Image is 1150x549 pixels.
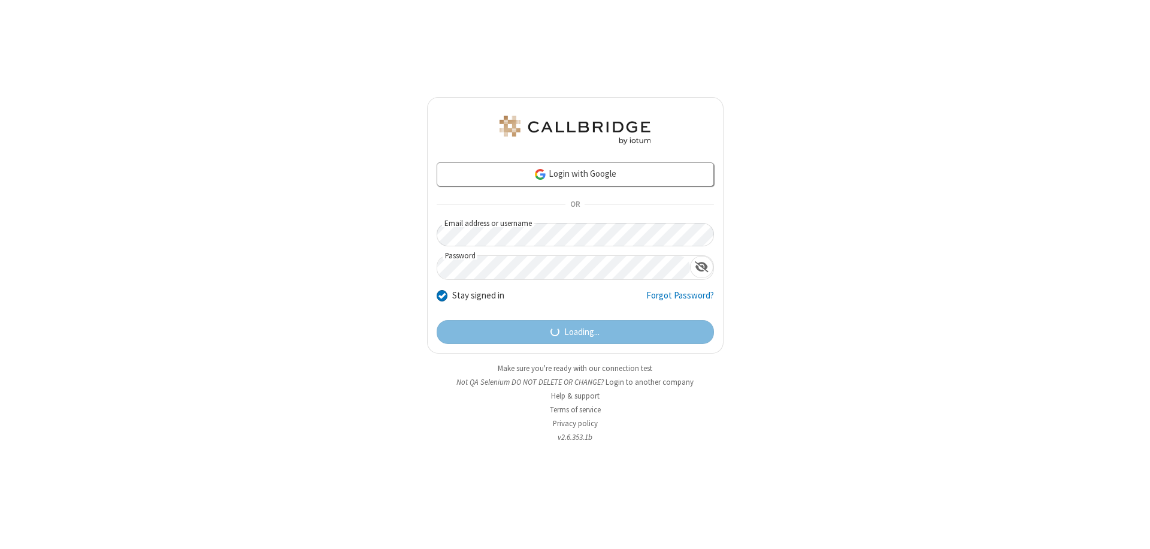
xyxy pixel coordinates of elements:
a: Privacy policy [553,418,598,429]
a: Forgot Password? [646,289,714,312]
a: Make sure you're ready with our connection test [498,363,652,373]
a: Login with Google [437,162,714,186]
span: Loading... [564,325,600,339]
li: Not QA Selenium DO NOT DELETE OR CHANGE? [427,376,724,388]
div: Show password [690,256,713,278]
img: google-icon.png [534,168,547,181]
label: Stay signed in [452,289,504,303]
a: Help & support [551,391,600,401]
button: Login to another company [606,376,694,388]
input: Email address or username [437,223,714,246]
button: Loading... [437,320,714,344]
a: Terms of service [550,405,601,415]
img: QA Selenium DO NOT DELETE OR CHANGE [497,116,653,144]
input: Password [437,256,690,279]
li: v2.6.353.1b [427,432,724,443]
span: OR [565,197,585,213]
